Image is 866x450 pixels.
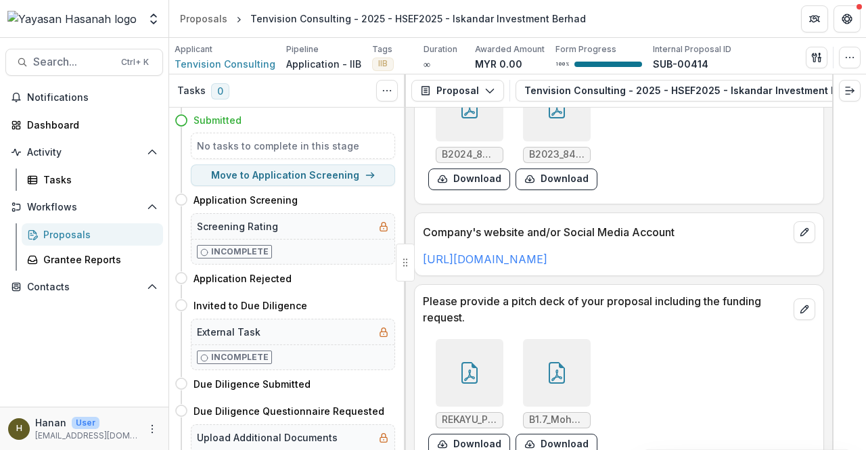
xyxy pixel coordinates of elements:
[378,59,388,68] span: IIB
[5,196,163,218] button: Open Workflows
[211,351,269,363] p: Incomplete
[423,293,788,325] p: Please provide a pitch deck of your proposal including the funding request.
[250,12,586,26] div: Tenvision Consulting - 2025 - HSEF2025 - Iskandar Investment Berhad
[555,60,569,69] p: 100 %
[180,12,227,26] div: Proposals
[475,43,545,55] p: Awarded Amount
[35,415,66,430] p: Hanan
[5,114,163,136] a: Dashboard
[22,223,163,246] a: Proposals
[197,325,260,339] h5: External Task
[5,141,163,163] button: Open Activity
[442,149,497,160] span: B2024_840923016759 (2) (3).pdf
[516,74,597,190] div: B2023_840923016759 (3).pdfdownload-form-response
[428,168,510,190] button: download-form-response
[27,147,141,158] span: Activity
[5,276,163,298] button: Open Contacts
[193,113,242,127] h4: Submitted
[442,414,497,426] span: REKAYU_Pitch_Deck (1).pdf
[72,417,99,429] p: User
[144,5,163,32] button: Open entity switcher
[423,252,547,266] a: [URL][DOMAIN_NAME]
[286,43,319,55] p: Pipeline
[197,430,338,445] h5: Upload Additional Documents
[653,57,708,71] p: SUB-00414
[43,173,152,187] div: Tasks
[428,74,510,190] div: B2024_840923016759 (2) (3).pdfdownload-form-response
[286,57,361,71] p: Application - IIB
[5,49,163,76] button: Search...
[834,5,861,32] button: Get Help
[529,149,585,160] span: B2023_840923016759 (3).pdf
[177,85,206,97] h3: Tasks
[144,421,160,437] button: More
[555,43,616,55] p: Form Progress
[193,193,298,207] h4: Application Screening
[35,430,139,442] p: [EMAIL_ADDRESS][DOMAIN_NAME]
[193,404,384,418] h4: Due Diligence Questionnaire Requested
[197,139,389,153] h5: No tasks to complete in this stage
[27,118,152,132] div: Dashboard
[193,271,292,286] h4: Application Rejected
[175,9,233,28] a: Proposals
[423,224,788,240] p: Company's website and/or Social Media Account
[193,298,307,313] h4: Invited to Due Diligence
[7,11,137,27] img: Yayasan Hasanah logo
[211,83,229,99] span: 0
[27,92,158,104] span: Notifications
[653,43,731,55] p: Internal Proposal ID
[27,282,141,293] span: Contacts
[22,248,163,271] a: Grantee Reports
[27,202,141,213] span: Workflows
[424,43,457,55] p: Duration
[175,9,591,28] nav: breadcrumb
[794,221,815,243] button: edit
[529,414,585,426] span: B1.7_Mohd [PERSON_NAME] (2) (3).pdf
[372,43,392,55] p: Tags
[424,57,430,71] p: ∞
[801,5,828,32] button: Partners
[839,80,861,102] button: Expand right
[22,168,163,191] a: Tasks
[175,57,275,71] a: Tenvision Consulting
[43,227,152,242] div: Proposals
[191,164,395,186] button: Move to Application Screening
[211,246,269,258] p: Incomplete
[16,424,22,433] div: Hanan
[118,55,152,70] div: Ctrl + K
[411,80,504,102] button: Proposal
[794,298,815,320] button: edit
[376,80,398,102] button: Toggle View Cancelled Tasks
[475,57,522,71] p: MYR 0.00
[5,87,163,108] button: Notifications
[197,219,278,233] h5: Screening Rating
[175,43,212,55] p: Applicant
[516,168,597,190] button: download-form-response
[33,55,113,68] span: Search...
[43,252,152,267] div: Grantee Reports
[193,377,311,391] h4: Due Diligence Submitted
